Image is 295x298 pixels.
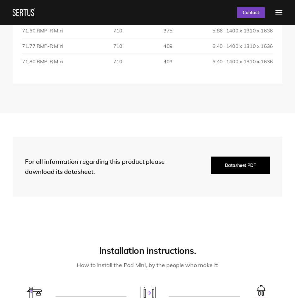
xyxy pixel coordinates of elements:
td: 710 [72,38,122,54]
td: 375 [122,23,173,38]
td: 71.60 RMP-R Mini [22,23,72,38]
td: 5.86 [173,23,223,38]
h2: Installation instructions. [13,245,282,256]
div: How to install the Pod Mini, by the people who make it: [44,261,252,270]
td: 710 [72,54,122,69]
td: 6.40 [173,54,223,69]
td: 710 [72,23,122,38]
td: 409 [122,54,173,69]
td: 1400 x 1310 x 1636 [223,38,273,54]
a: Contact [237,7,265,18]
td: 1400 x 1310 x 1636 [223,54,273,69]
button: Datasheet PDF [211,157,270,174]
td: 1400 x 1310 x 1636 [223,23,273,38]
td: 71.80 RMP-R Mini [22,54,72,69]
td: 71.77 RMP-R Mini [22,38,72,54]
div: For all information regarding this product please download its datasheet. [25,157,176,177]
td: 409 [122,38,173,54]
td: 6.40 [173,38,223,54]
iframe: Chat Widget [181,225,295,298]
